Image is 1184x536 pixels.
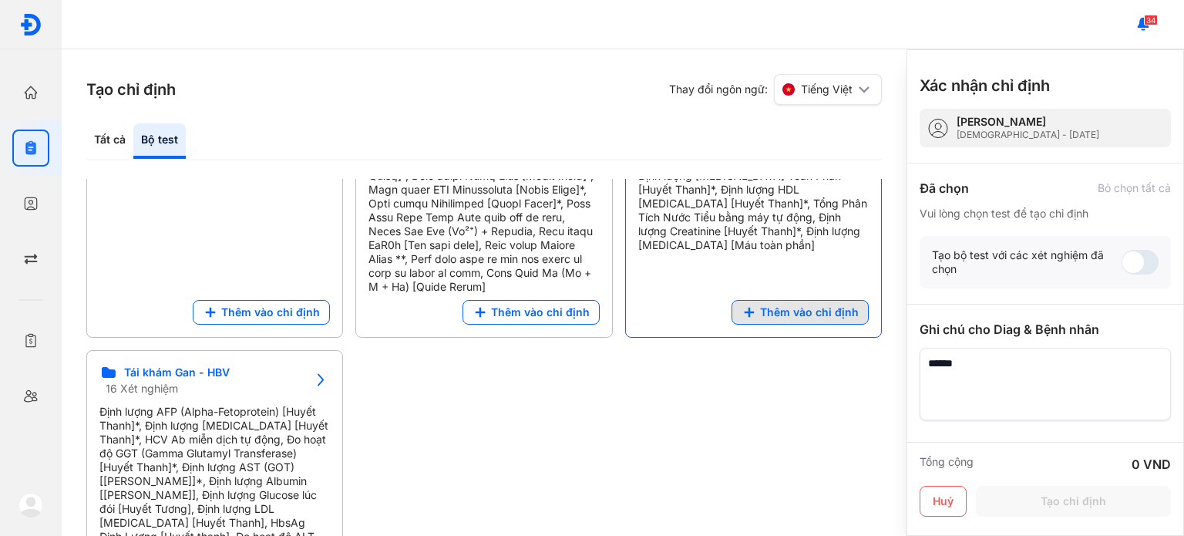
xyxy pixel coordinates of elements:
[221,305,320,319] span: Thêm vào chỉ định
[106,382,178,396] span: 16 Xét nghiệm
[976,486,1171,517] button: Tạo chỉ định
[86,79,176,100] h3: Tạo chỉ định
[86,123,133,159] div: Tất cả
[920,179,969,197] div: Đã chọn
[920,320,1171,339] div: Ghi chú cho Diag & Bệnh nhân
[491,305,590,319] span: Thêm vào chỉ định
[193,300,330,325] button: Thêm vào chỉ định
[124,366,230,379] span: Tái khám Gan - HBV
[19,13,42,36] img: logo
[957,129,1099,141] div: [DEMOGRAPHIC_DATA] - [DATE]
[1144,15,1158,25] span: 34
[1098,181,1171,195] div: Bỏ chọn tất cả
[760,305,859,319] span: Thêm vào chỉ định
[920,455,974,474] div: Tổng cộng
[1132,455,1171,474] div: 0 VND
[18,493,43,517] img: logo
[462,300,600,325] button: Thêm vào chỉ định
[957,115,1099,129] div: [PERSON_NAME]
[920,207,1171,221] div: Vui lòng chọn test để tạo chỉ định
[920,75,1050,96] h3: Xác nhận chỉ định
[133,123,186,159] div: Bộ test
[669,74,882,105] div: Thay đổi ngôn ngữ:
[801,83,853,96] span: Tiếng Việt
[932,248,1122,276] div: Tạo bộ test với các xét nghiệm đã chọn
[732,300,869,325] button: Thêm vào chỉ định
[920,486,967,517] button: Huỷ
